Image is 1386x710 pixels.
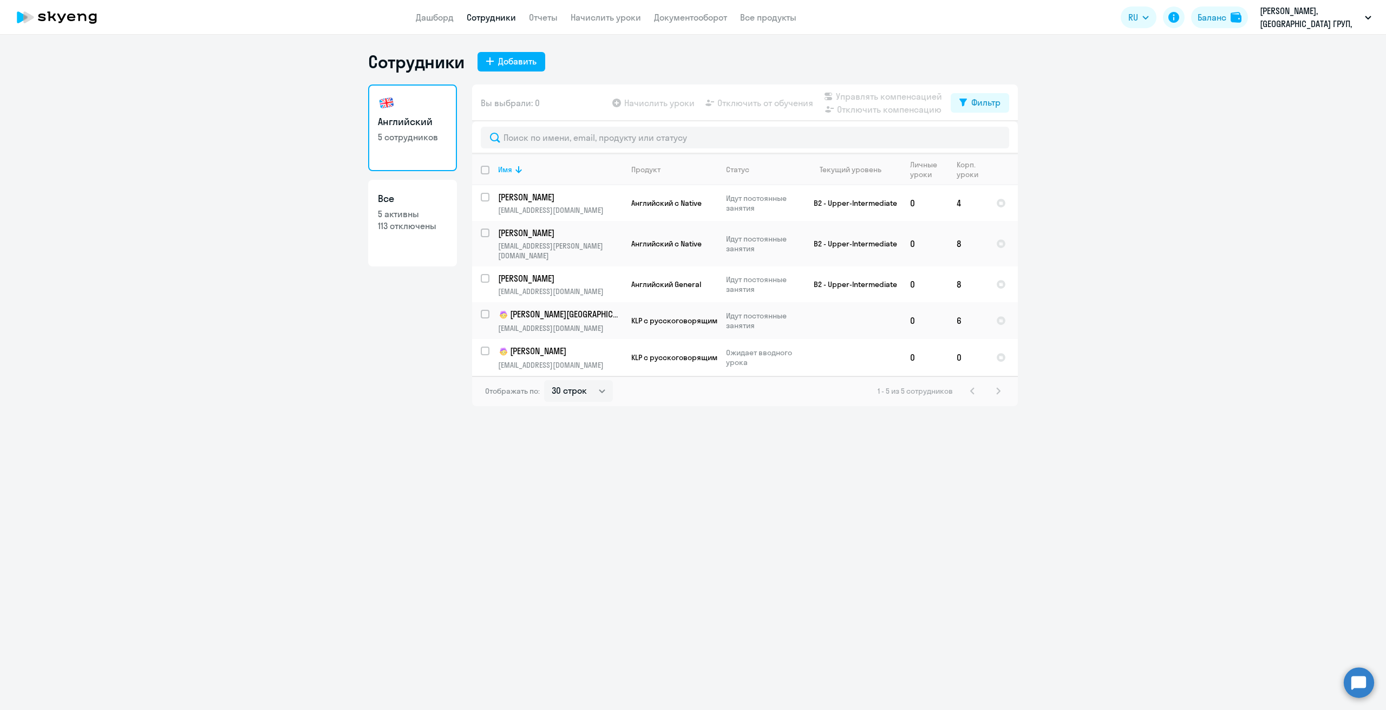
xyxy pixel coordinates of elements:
[498,241,622,260] p: [EMAIL_ADDRESS][PERSON_NAME][DOMAIN_NAME]
[654,12,727,23] a: Документооборот
[901,339,948,376] td: 0
[529,12,558,23] a: Отчеты
[901,302,948,339] td: 0
[726,165,800,174] div: Статус
[901,266,948,302] td: 0
[801,185,901,221] td: B2 - Upper-Intermediate
[631,316,780,325] span: KLP с русскоговорящим преподавателем
[498,205,622,215] p: [EMAIL_ADDRESS][DOMAIN_NAME]
[809,165,901,174] div: Текущий уровень
[726,193,800,213] p: Идут постоянные занятия
[740,12,796,23] a: Все продукты
[498,191,620,203] p: [PERSON_NAME]
[378,115,447,129] h3: Английский
[498,345,622,358] a: child[PERSON_NAME]
[726,165,749,174] div: Статус
[481,96,540,109] span: Вы выбрали: 0
[378,94,395,112] img: english
[1191,6,1248,28] button: Балансbalance
[726,275,800,294] p: Идут постоянные занятия
[481,127,1009,148] input: Поиск по имени, email, продукту или статусу
[498,272,620,284] p: [PERSON_NAME]
[910,160,947,179] div: Личные уроки
[631,198,702,208] span: Английский с Native
[478,52,545,71] button: Добавить
[901,221,948,266] td: 0
[498,286,622,296] p: [EMAIL_ADDRESS][DOMAIN_NAME]
[1231,12,1241,23] img: balance
[1128,11,1138,24] span: RU
[498,360,622,370] p: [EMAIL_ADDRESS][DOMAIN_NAME]
[498,165,622,174] div: Имя
[498,165,512,174] div: Имя
[948,339,988,376] td: 0
[498,308,620,321] p: [PERSON_NAME][GEOGRAPHIC_DATA]
[571,12,641,23] a: Начислить уроки
[910,160,940,179] div: Личные уроки
[948,185,988,221] td: 4
[948,266,988,302] td: 8
[957,160,987,179] div: Корп. уроки
[951,93,1009,113] button: Фильтр
[631,279,701,289] span: Английский General
[378,131,447,143] p: 5 сотрудников
[1254,4,1377,30] button: [PERSON_NAME], [GEOGRAPHIC_DATA] ГРУП, ООО
[957,160,980,179] div: Корп. уроки
[948,302,988,339] td: 6
[498,191,622,203] a: [PERSON_NAME]
[878,386,953,396] span: 1 - 5 из 5 сотрудников
[378,192,447,206] h3: Все
[1121,6,1156,28] button: RU
[498,346,509,357] img: child
[378,208,447,220] p: 5 активны
[820,165,881,174] div: Текущий уровень
[631,239,702,249] span: Английский с Native
[467,12,516,23] a: Сотрудники
[726,348,800,367] p: Ожидает вводного урока
[801,221,901,266] td: B2 - Upper-Intermediate
[498,227,620,239] p: [PERSON_NAME]
[726,234,800,253] p: Идут постоянные занятия
[368,51,465,73] h1: Сотрудники
[368,180,457,266] a: Все5 активны113 отключены
[498,227,622,239] a: [PERSON_NAME]
[498,345,620,358] p: [PERSON_NAME]
[378,220,447,232] p: 113 отключены
[631,165,661,174] div: Продукт
[801,266,901,302] td: B2 - Upper-Intermediate
[498,323,622,333] p: [EMAIL_ADDRESS][DOMAIN_NAME]
[416,12,454,23] a: Дашборд
[631,165,717,174] div: Продукт
[498,55,537,68] div: Добавить
[948,221,988,266] td: 8
[498,309,509,320] img: child
[368,84,457,171] a: Английский5 сотрудников
[971,96,1001,109] div: Фильтр
[1260,4,1361,30] p: [PERSON_NAME], [GEOGRAPHIC_DATA] ГРУП, ООО
[631,353,780,362] span: KLP с русскоговорящим преподавателем
[498,308,622,321] a: child[PERSON_NAME][GEOGRAPHIC_DATA]
[726,311,800,330] p: Идут постоянные занятия
[901,185,948,221] td: 0
[1198,11,1226,24] div: Баланс
[498,272,622,284] a: [PERSON_NAME]
[485,386,540,396] span: Отображать по:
